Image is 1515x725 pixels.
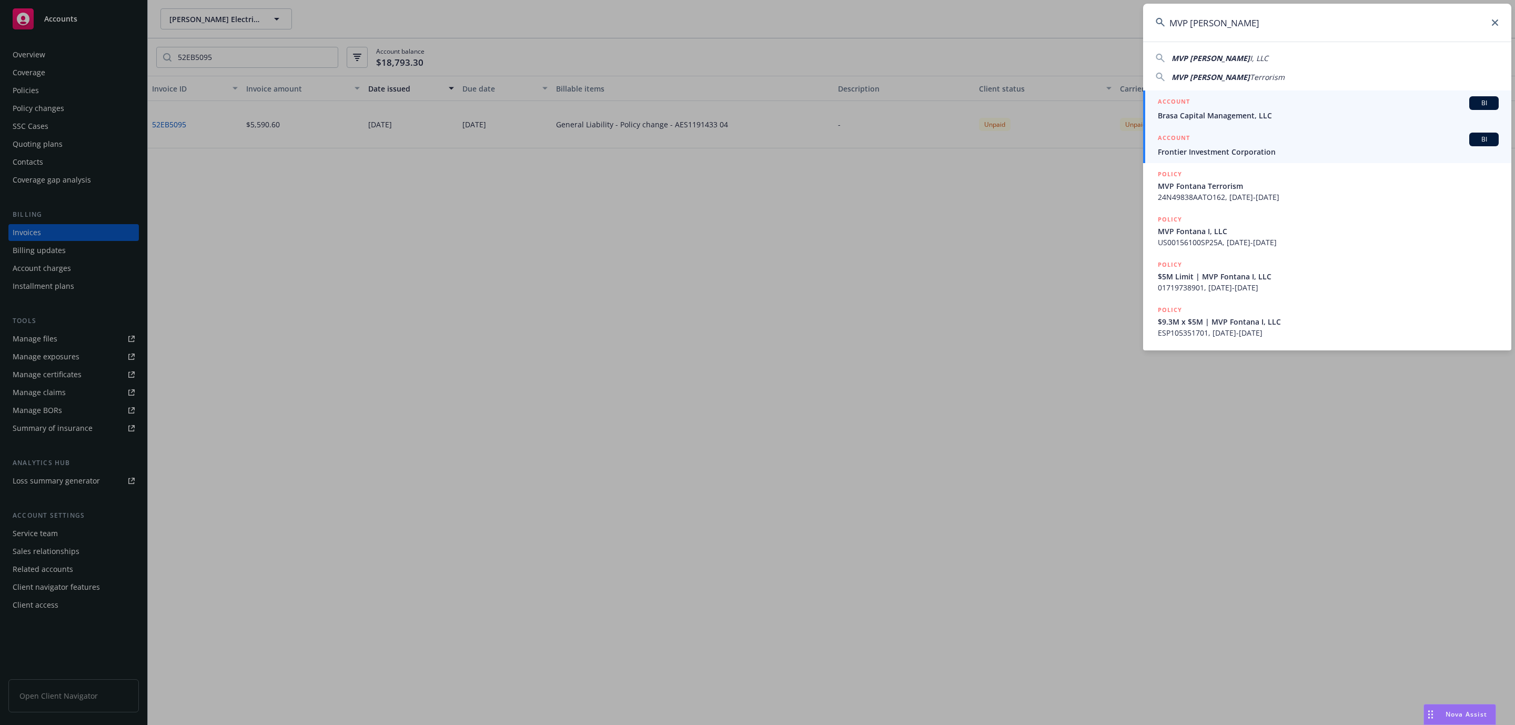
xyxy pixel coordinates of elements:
span: Terrorism [1250,72,1285,82]
span: Frontier Investment Corporation [1158,146,1499,157]
input: Search... [1143,4,1511,42]
h5: POLICY [1158,259,1182,270]
span: Brasa Capital Management, LLC [1158,110,1499,121]
span: MVP Fontana Terrorism [1158,180,1499,192]
button: Nova Assist [1423,704,1496,725]
span: BI [1473,135,1494,144]
span: US00156100SP25A, [DATE]-[DATE] [1158,237,1499,248]
a: POLICYMVP Fontana I, LLCUS00156100SP25A, [DATE]-[DATE] [1143,208,1511,254]
span: ESP105351701, [DATE]-[DATE] [1158,327,1499,338]
a: POLICY$5M Limit | MVP Fontana I, LLC01719738901, [DATE]-[DATE] [1143,254,1511,299]
h5: POLICY [1158,169,1182,179]
span: MVP Fontana I, LLC [1158,226,1499,237]
h5: POLICY [1158,305,1182,315]
span: BI [1473,98,1494,108]
h5: ACCOUNT [1158,96,1190,109]
div: Drag to move [1424,704,1437,724]
h5: POLICY [1158,214,1182,225]
a: ACCOUNTBIBrasa Capital Management, LLC [1143,90,1511,127]
a: POLICY$9.3M x $5M | MVP Fontana I, LLCESP105351701, [DATE]-[DATE] [1143,299,1511,344]
a: POLICYMVP Fontana Terrorism24N49838AATO162, [DATE]-[DATE] [1143,163,1511,208]
span: MVP [PERSON_NAME] [1171,72,1250,82]
span: I, LLC [1250,53,1268,63]
span: 01719738901, [DATE]-[DATE] [1158,282,1499,293]
span: $9.3M x $5M | MVP Fontana I, LLC [1158,316,1499,327]
span: Nova Assist [1446,710,1487,719]
span: MVP [PERSON_NAME] [1171,53,1250,63]
a: ACCOUNTBIFrontier Investment Corporation [1143,127,1511,163]
h5: ACCOUNT [1158,133,1190,145]
span: $5M Limit | MVP Fontana I, LLC [1158,271,1499,282]
span: 24N49838AATO162, [DATE]-[DATE] [1158,192,1499,203]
